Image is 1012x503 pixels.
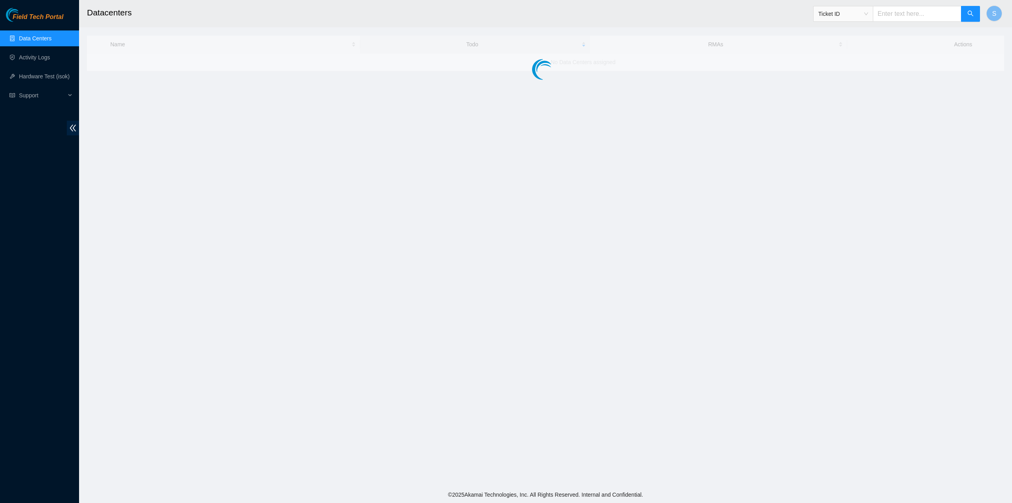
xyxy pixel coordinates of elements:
[67,121,79,135] span: double-left
[961,6,980,22] button: search
[9,93,15,98] span: read
[818,8,868,20] span: Ticket ID
[992,9,997,19] span: S
[19,87,66,103] span: Support
[19,35,51,42] a: Data Centers
[6,8,40,22] img: Akamai Technologies
[6,14,63,25] a: Akamai TechnologiesField Tech Portal
[873,6,961,22] input: Enter text here...
[986,6,1002,21] button: S
[19,54,50,61] a: Activity Logs
[79,486,1012,503] footer: © 2025 Akamai Technologies, Inc. All Rights Reserved. Internal and Confidential.
[19,73,70,80] a: Hardware Test (isok)
[967,10,974,18] span: search
[13,13,63,21] span: Field Tech Portal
